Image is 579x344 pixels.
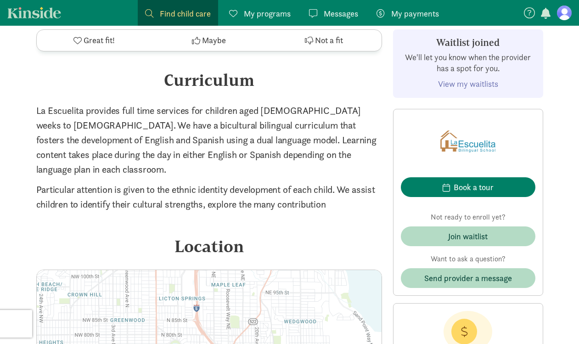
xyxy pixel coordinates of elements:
[448,230,488,242] div: Join waitlist
[36,234,382,259] div: Location
[7,7,61,18] a: Kinside
[401,212,535,223] p: Not ready to enroll yet?
[36,68,382,92] div: Curriculum
[401,226,535,246] button: Join waitlist
[152,30,266,51] button: Maybe
[401,52,535,74] p: We'll let you know when the provider has a spot for you.
[391,7,439,20] span: My payments
[202,34,226,47] span: Maybe
[160,7,211,20] span: Find child care
[401,177,535,197] button: Book a tour
[401,37,535,48] h3: Waitlist joined
[37,30,152,51] button: Great fit!
[438,79,498,89] a: View my waitlists
[424,272,512,284] span: Send provider a message
[315,34,343,47] span: Not a fit
[401,254,535,265] p: Want to ask a question?
[266,30,381,51] button: Not a fit
[244,7,291,20] span: My programs
[36,103,382,177] p: La Escuelita provides full time services for children aged [DEMOGRAPHIC_DATA] weeks to [DEMOGRAPH...
[84,34,115,47] span: Great fit!
[401,268,535,288] button: Send provider a message
[454,181,494,193] div: Book a tour
[324,7,358,20] span: Messages
[440,117,495,166] img: Provider logo
[36,182,382,212] p: Particular attention is given to the ethnic identity development of each child. We assist childre...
